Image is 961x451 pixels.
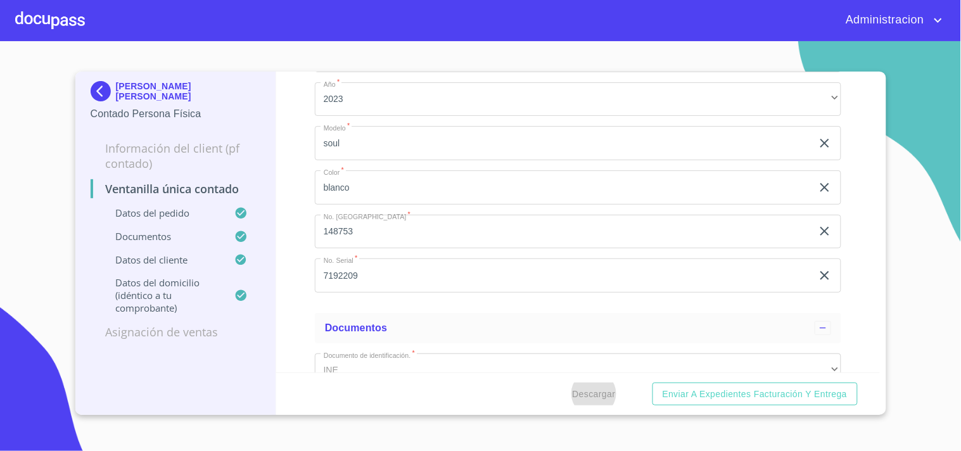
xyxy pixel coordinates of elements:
button: clear input [817,224,832,239]
button: clear input [817,136,832,151]
span: Enviar a Expedientes Facturación y Entrega [663,386,848,402]
p: [PERSON_NAME] [PERSON_NAME] [116,81,261,101]
button: account of current user [836,10,946,30]
p: Datos del domicilio (idéntico a tu comprobante) [91,276,235,314]
span: Documentos [325,322,387,333]
div: 2023 [315,82,841,117]
p: Asignación de Ventas [91,324,261,340]
img: Docupass spot blue [91,81,116,101]
span: Descargar [573,386,616,402]
button: Enviar a Expedientes Facturación y Entrega [652,383,858,406]
button: clear input [817,180,832,195]
p: Datos del cliente [91,253,235,266]
p: Documentos [91,230,235,243]
p: Información del Client (PF contado) [91,141,261,171]
span: Administracion [836,10,931,30]
p: Contado Persona Física [91,106,261,122]
div: INE [315,353,841,388]
button: clear input [817,268,832,283]
p: Datos del pedido [91,206,235,219]
button: Descargar [568,383,621,406]
div: Documentos [315,313,841,343]
div: [PERSON_NAME] [PERSON_NAME] [91,81,261,106]
p: Ventanilla única contado [91,181,261,196]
